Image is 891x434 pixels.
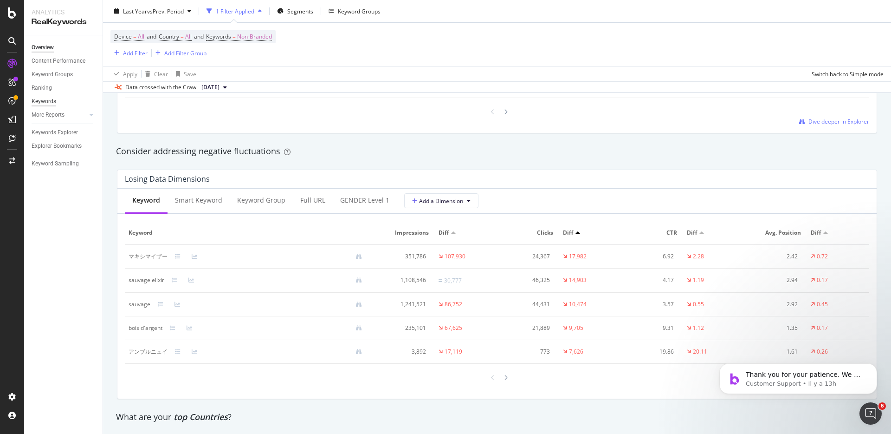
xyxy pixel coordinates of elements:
[19,237,95,247] span: Trouver une réponse
[132,196,160,205] div: Keyword
[32,141,96,151] a: Explorer Bookmarks
[181,33,184,40] span: =
[32,56,85,66] div: Content Performance
[129,348,168,356] div: アンブルニュイ
[799,118,869,125] a: Dive deeper in Explorer
[340,196,389,205] div: GENDER Level 1
[625,276,674,284] div: 4.17
[817,300,828,309] div: 0.45
[19,133,167,143] div: Message récent
[569,252,587,261] div: 17,982
[625,229,677,237] span: CTR
[404,193,478,208] button: Add a Dimension
[687,229,697,237] span: Diff
[749,300,798,309] div: 2.92
[32,56,96,66] a: Content Performance
[693,276,704,284] div: 1.19
[287,7,313,15] span: Segments
[172,66,196,81] button: Save
[817,276,828,284] div: 0.17
[152,47,207,59] button: Add Filter Group
[32,141,82,151] div: Explorer Bookmarks
[164,49,207,57] div: Add Filter Group
[19,18,62,33] img: logo
[18,313,44,320] span: Accueil
[9,125,176,174] div: Message récentAnne avatarChiara avatarRenaud avatarThank you for your patience. We will try to ge...
[129,300,150,309] div: sauvage
[129,324,162,332] div: bois d'argent
[148,313,162,320] span: Aide
[749,324,798,332] div: 1.35
[808,118,869,125] span: Dive deeper in Explorer
[159,33,179,40] span: Country
[412,197,463,205] span: Add a Dimension
[9,178,176,224] div: Poser une questionNotre bot et notre équipe peuvent vous aider
[19,82,167,113] p: Comment pouvons-nous vous aider ?
[19,186,155,196] div: Poser une question
[125,83,198,92] div: Data crossed with the Crawl
[569,300,587,309] div: 10,474
[60,156,94,166] div: • Il y a 13h
[501,324,550,332] div: 21,889
[203,4,265,19] button: 1 Filter Applied
[32,7,95,17] div: Analytics
[32,159,96,169] a: Keyword Sampling
[338,7,381,15] div: Keyword Groups
[32,43,54,53] div: Overview
[147,33,156,40] span: and
[138,30,144,43] span: All
[32,83,52,93] div: Ranking
[377,348,426,356] div: 3,892
[117,15,136,33] img: Profile image for Chiara
[18,155,29,166] img: Chiara avatar
[569,276,587,284] div: 14,903
[201,83,220,92] span: 2025 Aug. 15th
[13,232,172,251] button: Trouver une réponse
[501,252,550,261] div: 24,367
[26,155,37,166] img: Renaud avatar
[198,82,231,93] button: [DATE]
[129,276,164,284] div: sauvage elixir
[110,4,195,19] button: Last YearvsPrev. Period
[19,196,155,216] div: Notre bot et notre équipe peuvent vous aider
[32,43,96,53] a: Overview
[116,145,878,158] div: Consider addressing negative fluctuations
[625,324,674,332] div: 9.31
[70,313,116,320] span: Conversations
[62,290,123,327] button: Conversations
[13,255,172,272] div: SmartIndex Overview
[439,279,442,282] img: Equal
[563,229,573,237] span: Diff
[749,276,798,284] div: 2.94
[116,411,878,423] div: What are your ?
[501,300,550,309] div: 44,431
[32,83,96,93] a: Ranking
[175,196,222,205] div: Smart Keyword
[194,33,204,40] span: and
[705,344,891,409] iframe: Intercom notifications message
[174,411,228,422] span: top Countries
[377,276,426,284] div: 1,108,546
[10,139,176,173] div: Anne avatarChiara avatarRenaud avatarThank you for your patience. We will try to get back to you ...
[39,156,58,166] div: Botify
[39,147,331,155] span: Thank you for your patience. We will try to get back to you as soon as possible.
[693,300,704,309] div: 0.55
[32,97,96,106] a: Keywords
[237,30,272,43] span: Non-Branded
[147,7,184,15] span: vs Prev. Period
[32,17,95,27] div: RealKeywords
[32,128,96,138] a: Keywords Explorer
[19,258,155,268] div: SmartIndex Overview
[749,252,798,261] div: 2.42
[439,229,449,237] span: Diff
[32,110,65,120] div: More Reports
[501,229,553,237] span: Clicks
[445,300,462,309] div: 86,752
[300,196,325,205] div: Full URL
[625,252,674,261] div: 6.92
[99,15,118,33] img: Profile image for Renaud
[325,4,384,19] button: Keyword Groups
[32,110,87,120] a: More Reports
[445,324,462,332] div: 67,625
